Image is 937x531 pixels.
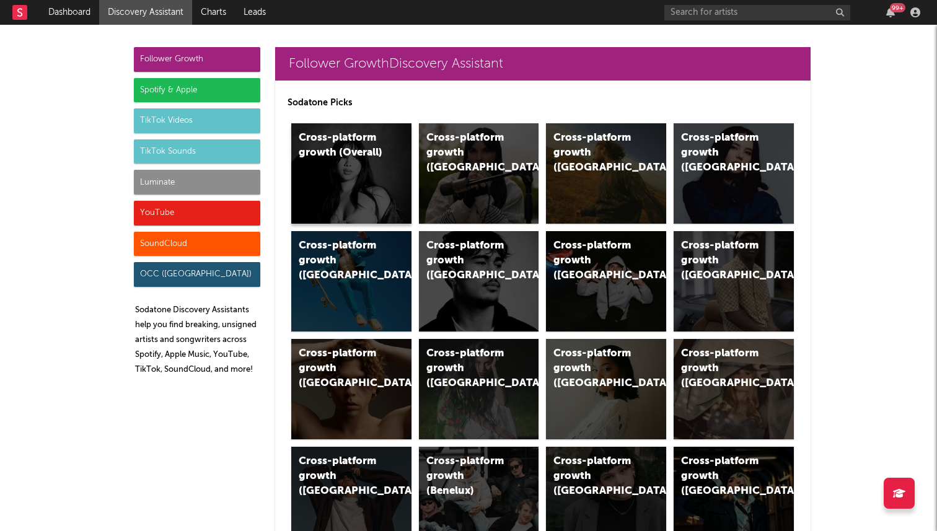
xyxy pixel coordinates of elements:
[681,346,765,391] div: Cross-platform growth ([GEOGRAPHIC_DATA])
[553,346,638,391] div: Cross-platform growth ([GEOGRAPHIC_DATA])
[426,346,511,391] div: Cross-platform growth ([GEOGRAPHIC_DATA])
[674,339,794,439] a: Cross-platform growth ([GEOGRAPHIC_DATA])
[426,239,511,283] div: Cross-platform growth ([GEOGRAPHIC_DATA])
[288,95,798,110] p: Sodatone Picks
[299,346,383,391] div: Cross-platform growth ([GEOGRAPHIC_DATA])
[890,3,905,12] div: 99 +
[134,108,260,133] div: TikTok Videos
[134,139,260,164] div: TikTok Sounds
[275,47,811,81] a: Follower GrowthDiscovery Assistant
[546,123,666,224] a: Cross-platform growth ([GEOGRAPHIC_DATA])
[134,201,260,226] div: YouTube
[134,262,260,287] div: OCC ([GEOGRAPHIC_DATA])
[134,232,260,257] div: SoundCloud
[674,231,794,331] a: Cross-platform growth ([GEOGRAPHIC_DATA])
[135,303,260,377] p: Sodatone Discovery Assistants help you find breaking, unsigned artists and songwriters across Spo...
[419,231,539,331] a: Cross-platform growth ([GEOGRAPHIC_DATA])
[553,454,638,499] div: Cross-platform growth ([GEOGRAPHIC_DATA])
[553,239,638,283] div: Cross-platform growth ([GEOGRAPHIC_DATA]/GSA)
[299,454,383,499] div: Cross-platform growth ([GEOGRAPHIC_DATA])
[553,131,638,175] div: Cross-platform growth ([GEOGRAPHIC_DATA])
[681,239,765,283] div: Cross-platform growth ([GEOGRAPHIC_DATA])
[426,454,511,499] div: Cross-platform growth (Benelux)
[886,7,895,17] button: 99+
[134,170,260,195] div: Luminate
[134,47,260,72] div: Follower Growth
[681,131,765,175] div: Cross-platform growth ([GEOGRAPHIC_DATA])
[664,5,850,20] input: Search for artists
[291,339,411,439] a: Cross-platform growth ([GEOGRAPHIC_DATA])
[299,239,383,283] div: Cross-platform growth ([GEOGRAPHIC_DATA])
[134,78,260,103] div: Spotify & Apple
[546,231,666,331] a: Cross-platform growth ([GEOGRAPHIC_DATA]/GSA)
[426,131,511,175] div: Cross-platform growth ([GEOGRAPHIC_DATA])
[681,454,765,499] div: Cross-platform growth ([GEOGRAPHIC_DATA])
[674,123,794,224] a: Cross-platform growth ([GEOGRAPHIC_DATA])
[419,123,539,224] a: Cross-platform growth ([GEOGRAPHIC_DATA])
[291,123,411,224] a: Cross-platform growth (Overall)
[419,339,539,439] a: Cross-platform growth ([GEOGRAPHIC_DATA])
[299,131,383,160] div: Cross-platform growth (Overall)
[546,339,666,439] a: Cross-platform growth ([GEOGRAPHIC_DATA])
[291,231,411,331] a: Cross-platform growth ([GEOGRAPHIC_DATA])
